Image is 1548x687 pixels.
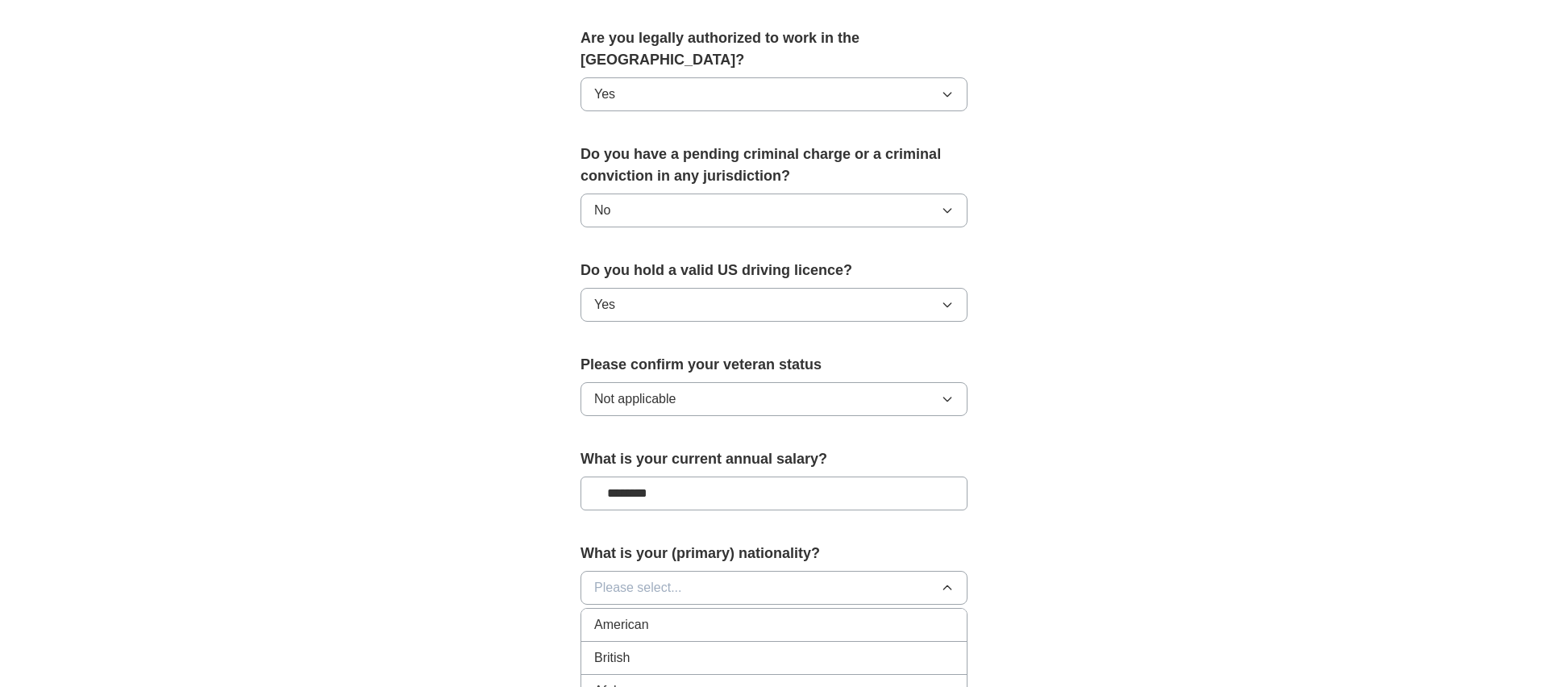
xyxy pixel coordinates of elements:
[580,144,967,187] label: Do you have a pending criminal charge or a criminal conviction in any jurisdiction?
[580,194,967,227] button: No
[580,571,967,605] button: Please select...
[580,354,967,376] label: Please confirm your veteran status
[580,27,967,71] label: Are you legally authorized to work in the [GEOGRAPHIC_DATA]?
[594,389,676,409] span: Not applicable
[580,77,967,111] button: Yes
[594,295,615,314] span: Yes
[594,648,630,668] span: British
[580,543,967,564] label: What is your (primary) nationality?
[594,85,615,104] span: Yes
[580,260,967,281] label: Do you hold a valid US driving licence?
[580,288,967,322] button: Yes
[594,615,649,635] span: American
[594,201,610,220] span: No
[580,448,967,470] label: What is your current annual salary?
[594,578,682,597] span: Please select...
[580,382,967,416] button: Not applicable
